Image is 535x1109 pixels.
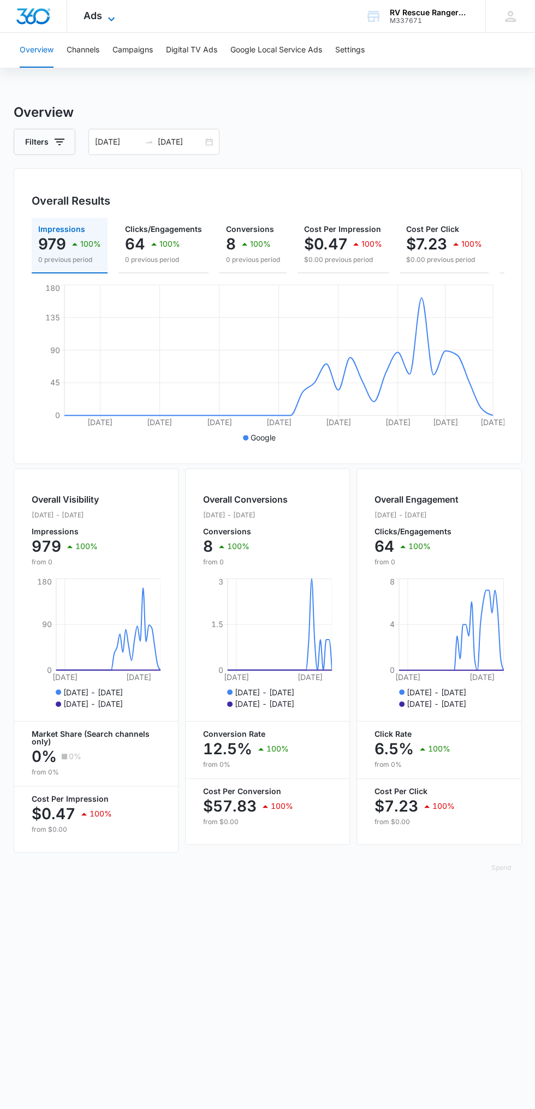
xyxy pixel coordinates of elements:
[55,410,60,420] tspan: 0
[45,283,60,292] tspan: 180
[14,129,75,155] button: Filters
[406,224,459,234] span: Cost Per Click
[46,665,51,675] tspan: 0
[158,136,203,148] input: End date
[20,33,53,68] button: Overview
[432,418,457,427] tspan: [DATE]
[38,255,101,265] p: 0 previous period
[203,730,332,738] p: Conversion Rate
[38,224,85,234] span: Impressions
[226,255,280,265] p: 0 previous period
[112,33,153,68] button: Campaigns
[32,795,160,803] p: Cost Per Impression
[38,235,66,253] p: 979
[480,855,522,881] button: Spend
[125,235,145,253] p: 64
[95,136,140,148] input: Start date
[63,698,123,709] p: [DATE] - [DATE]
[203,788,332,795] p: Cost Per Conversion
[37,577,51,586] tspan: 180
[52,672,77,682] tspan: [DATE]
[50,345,60,354] tspan: 90
[203,797,257,815] p: $57.83
[406,235,447,253] p: $7.23
[266,418,291,427] tspan: [DATE]
[203,557,288,567] p: from 0
[266,745,289,753] p: 100%
[145,138,153,146] span: swap-right
[304,235,347,253] p: $0.47
[374,740,414,758] p: 6.5%
[361,240,382,248] p: 100%
[406,255,482,265] p: $0.00 previous period
[374,557,459,567] p: from 0
[250,240,271,248] p: 100%
[374,788,503,795] p: Cost Per Click
[374,817,503,827] p: from $0.00
[224,672,249,682] tspan: [DATE]
[374,493,459,506] h2: Overall Engagement
[203,538,213,555] p: 8
[32,767,160,777] p: from 0%
[226,235,236,253] p: 8
[218,665,223,675] tspan: 0
[84,10,102,21] span: Ads
[218,577,223,586] tspan: 3
[203,740,252,758] p: 12.5%
[203,493,288,506] h2: Overall Conversions
[407,698,466,709] p: [DATE] - [DATE]
[145,138,153,146] span: to
[147,418,172,427] tspan: [DATE]
[390,619,395,629] tspan: 4
[126,672,151,682] tspan: [DATE]
[203,510,288,520] p: [DATE] - [DATE]
[335,33,365,68] button: Settings
[206,418,231,427] tspan: [DATE]
[226,224,274,234] span: Conversions
[432,802,455,810] p: 100%
[480,418,506,427] tspan: [DATE]
[80,240,101,248] p: 100%
[235,698,294,709] p: [DATE] - [DATE]
[32,730,160,746] p: Market Share (Search channels only)
[428,745,450,753] p: 100%
[159,240,180,248] p: 100%
[32,825,160,834] p: from $0.00
[87,418,112,427] tspan: [DATE]
[14,103,522,122] h3: Overview
[235,687,294,698] p: [DATE] - [DATE]
[75,542,98,550] p: 100%
[69,753,81,760] p: 0%
[251,432,276,443] p: Google
[271,802,293,810] p: 100%
[469,672,495,682] tspan: [DATE]
[32,193,110,209] h3: Overall Results
[32,557,99,567] p: from 0
[41,619,51,629] tspan: 90
[304,224,381,234] span: Cost Per Impression
[32,528,99,535] p: Impressions
[32,510,99,520] p: [DATE] - [DATE]
[390,8,469,17] div: account name
[461,240,482,248] p: 100%
[408,542,431,550] p: 100%
[203,817,332,827] p: from $0.00
[407,687,466,698] p: [DATE] - [DATE]
[374,760,503,770] p: from 0%
[67,33,99,68] button: Channels
[32,748,57,765] p: 0%
[230,33,322,68] button: Google Local Service Ads
[304,255,382,265] p: $0.00 previous period
[50,378,60,387] tspan: 45
[390,577,395,586] tspan: 8
[32,493,99,506] h2: Overall Visibility
[63,687,123,698] p: [DATE] - [DATE]
[45,313,60,322] tspan: 135
[227,542,249,550] p: 100%
[211,619,223,629] tspan: 1.5
[390,665,395,675] tspan: 0
[203,760,332,770] p: from 0%
[90,810,112,818] p: 100%
[374,797,418,815] p: $7.23
[374,730,503,738] p: Click Rate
